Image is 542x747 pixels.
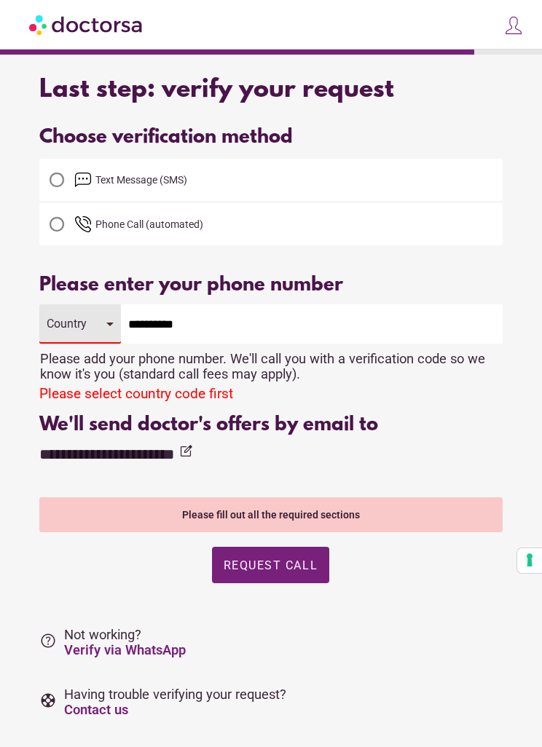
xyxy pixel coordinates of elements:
span: Phone Call (automated) [95,218,203,230]
div: Country [47,317,91,331]
span: Not working? [64,627,186,657]
button: Your consent preferences for tracking technologies [517,548,542,573]
img: Doctorsa.com [29,8,144,41]
button: Request Call [212,547,329,583]
span: Request Call [224,558,318,572]
a: Contact us [64,702,128,717]
span: Having trouble verifying your request? [64,687,286,717]
img: email [74,171,92,189]
a: Verify via WhatsApp [64,642,186,657]
div: Choose verification method [39,127,502,149]
i: help [39,632,57,649]
span: Text Message (SMS) [95,174,187,186]
div: Please enter your phone number [39,274,502,297]
div: Please select country code first [39,385,502,403]
img: phone [74,216,92,233]
div: Please fill out all the required sections [39,497,502,532]
i: support [39,692,57,709]
img: icons8-customer-100.png [503,15,524,36]
i: edit_square [178,444,193,459]
div: Last step: verify your request [39,76,502,105]
div: We'll send doctor's offers by email to [39,414,502,437]
div: Please add your phone number. We'll call you with a verification code so we know it's you (standa... [39,344,502,382]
